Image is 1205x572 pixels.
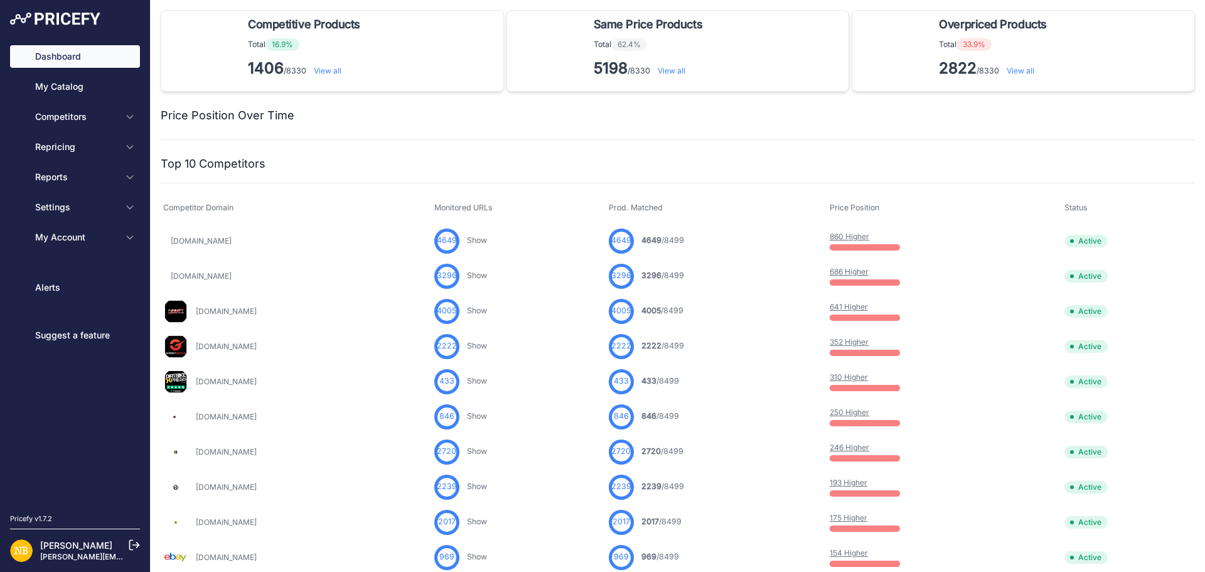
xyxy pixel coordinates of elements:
span: Active [1064,481,1108,494]
a: Show [467,482,487,491]
span: My Account [35,231,117,244]
a: Show [467,517,487,526]
p: /8330 [248,58,365,78]
button: Reports [10,166,140,188]
span: Active [1064,305,1108,318]
span: 2222 [641,341,661,350]
span: Reports [35,171,117,183]
span: 846 [614,411,629,423]
a: Alerts [10,276,140,299]
span: Prod. Matched [609,203,663,212]
span: 2222 [437,340,457,352]
span: 2720 [611,446,631,458]
a: Show [467,446,487,456]
span: 4005 [641,306,661,315]
strong: 1406 [248,59,284,77]
a: Suggest a feature [10,324,140,347]
p: Total [248,38,365,51]
a: 246 Higher [830,443,869,452]
a: [DOMAIN_NAME] [196,342,257,351]
span: Competitive Products [248,16,360,33]
a: 969/8499 [641,552,679,561]
span: Repricing [35,141,117,153]
button: My Account [10,226,140,249]
a: Show [467,552,487,561]
p: /8330 [594,58,707,78]
p: Total [594,38,707,51]
span: Active [1064,235,1108,247]
span: Same Price Products [594,16,702,33]
span: 433 [614,375,629,387]
span: Competitor Domain [163,203,233,212]
a: Show [467,235,487,245]
a: 3296/8499 [641,271,684,280]
a: View all [1007,66,1034,75]
span: Active [1064,340,1108,353]
strong: 2822 [939,59,977,77]
span: Settings [35,201,117,213]
a: [DOMAIN_NAME] [196,553,257,562]
img: Pricefy Logo [10,13,100,25]
button: Settings [10,196,140,219]
span: 16.9% [265,38,299,51]
span: 3296 [437,270,457,282]
span: 2222 [611,340,631,352]
span: 846 [641,411,656,421]
span: 969 [614,551,629,563]
a: 2239/8499 [641,482,684,491]
a: [DOMAIN_NAME] [196,517,257,527]
a: [DOMAIN_NAME] [171,236,232,246]
a: 4005/8499 [641,306,683,315]
span: 3296 [641,271,661,280]
span: 846 [439,411,454,423]
span: Monitored URLs [434,203,493,212]
span: Active [1064,375,1108,388]
a: Dashboard [10,45,140,68]
span: Overpriced Products [939,16,1046,33]
div: Pricefy v1.7.2 [10,514,52,524]
span: 2239 [611,481,631,493]
span: 4649 [641,235,661,245]
span: Active [1064,516,1108,529]
a: [PERSON_NAME][EMAIL_ADDRESS][DOMAIN_NAME] [40,552,233,561]
a: 154 Higher [830,548,868,558]
span: 433 [641,376,656,386]
a: [DOMAIN_NAME] [196,306,257,316]
span: 2239 [437,481,457,493]
a: 2017/8499 [641,517,682,526]
h2: Top 10 Competitors [161,155,265,173]
a: 686 Higher [830,267,869,276]
a: [DOMAIN_NAME] [171,271,232,281]
a: 641 Higher [830,302,868,311]
span: 4005 [611,305,631,317]
a: 352 Higher [830,337,869,347]
p: Total [939,38,1051,51]
a: [DOMAIN_NAME] [196,377,257,386]
span: Active [1064,551,1108,564]
a: 310 Higher [830,372,868,382]
span: 62.4% [611,38,647,51]
span: 2017 [641,517,659,526]
span: Price Position [830,203,879,212]
span: Status [1064,203,1088,212]
a: [DOMAIN_NAME] [196,412,257,421]
span: 4649 [437,235,457,247]
span: Active [1064,411,1108,423]
span: 433 [439,375,454,387]
a: Show [467,306,487,315]
span: Active [1064,270,1108,283]
strong: 5198 [594,59,628,77]
span: 969 [641,552,656,561]
a: View all [314,66,341,75]
span: 4649 [611,235,631,247]
a: 846/8499 [641,411,679,421]
a: Show [467,271,487,280]
a: 250 Higher [830,407,869,417]
span: 2720 [437,446,456,458]
span: Active [1064,446,1108,458]
span: Competitors [35,111,117,123]
span: 969 [439,551,454,563]
a: 2222/8499 [641,341,684,350]
a: 193 Higher [830,478,867,487]
span: 2239 [641,482,661,491]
